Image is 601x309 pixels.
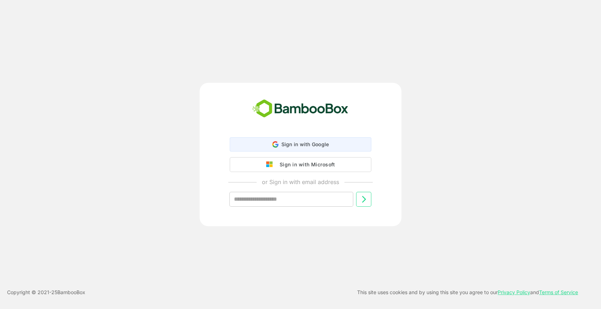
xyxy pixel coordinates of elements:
[539,289,578,295] a: Terms of Service
[276,160,335,169] div: Sign in with Microsoft
[266,161,276,168] img: google
[230,157,371,172] button: Sign in with Microsoft
[498,289,530,295] a: Privacy Policy
[7,288,85,297] p: Copyright © 2021- 25 BambooBox
[281,141,329,147] span: Sign in with Google
[357,288,578,297] p: This site uses cookies and by using this site you agree to our and
[230,137,371,151] div: Sign in with Google
[248,97,352,120] img: bamboobox
[262,178,339,186] p: or Sign in with email address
